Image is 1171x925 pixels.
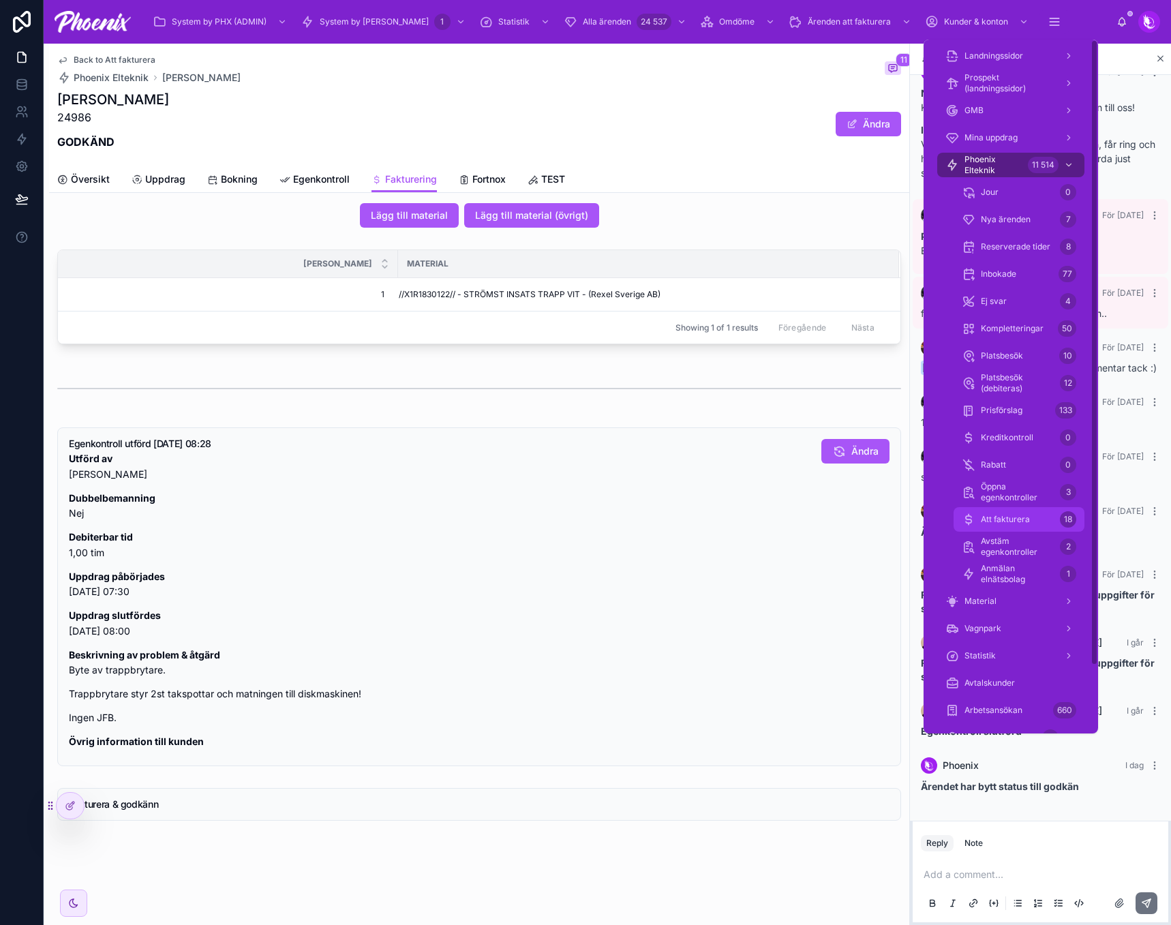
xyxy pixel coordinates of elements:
span: I dag [1125,760,1144,770]
button: Lägg till material [360,203,459,228]
strong: Förfrågan om person- och fastighetsuppgifter för skattereduktion har skickats till kund [921,589,1155,614]
p: Nej [69,491,810,522]
span: Kunder & konton [944,16,1008,27]
a: Statistik [475,10,557,34]
strong: Övrig information till kunden [69,736,204,747]
button: 11 [885,61,901,78]
div: 4 [1060,293,1076,309]
div: 12 [1042,729,1059,746]
span: Öppna egenkontroller [981,481,1054,503]
span: 1 [80,289,384,300]
p: 24986 [57,109,169,125]
span: 1830122 [921,416,960,428]
a: Översikt [57,167,110,194]
span: Bokning [221,172,258,186]
button: Reply [921,835,954,851]
span: Anmälan elnätsbolag [981,563,1054,585]
strong: Uppdrag slutfördes [69,609,161,621]
span: I går [1127,706,1144,716]
a: Arbetsansökan660 [937,698,1084,723]
a: Kunder & konton [921,10,1035,34]
a: Öppna egenkontroller3 [954,480,1084,504]
a: Ej svar4 [954,289,1084,314]
span: Material [407,258,448,269]
a: Platsbesök (debiteras)12 [954,371,1084,395]
h5: Egenkontroll utförd 2025-08-27 08:28 [69,439,810,449]
span: För [DATE] [1102,397,1144,407]
a: [PERSON_NAME] [162,71,241,85]
span: Alla ärenden [583,16,631,27]
strong: Dubbelbemanning [69,492,155,504]
span: Uppdrag [145,172,185,186]
a: Alla ärenden24 537 [560,10,693,34]
span: Fakturering [385,172,437,186]
span: För [DATE] [1102,210,1144,220]
span: Phoenix Elteknik [964,154,1022,176]
div: 3 [1060,484,1076,500]
span: Ändra [851,444,879,458]
span: Vagnpark [964,623,1001,634]
a: Vagnpark [937,616,1084,641]
span: Prisförslag [981,405,1022,416]
a: Att fakturera18 [954,507,1084,532]
div: 0 [1060,184,1076,200]
strong: Ärendet har bytt status till inbokad [921,526,1082,538]
span: Reserverade tider [981,241,1050,252]
a: Kompletteringar50 [954,316,1084,341]
p: [PERSON_NAME] [69,451,810,483]
span: Kreditkontroll [981,432,1033,443]
div: 1 [434,14,451,30]
a: Phoenix Elteknik11 514 [937,153,1084,177]
span: GMB [964,105,984,116]
span: Statistik [498,16,530,27]
strong: Nytt ärende [921,87,975,99]
span: Inbokade [981,269,1016,279]
strong: Egenkontroll slutförd [921,725,1022,737]
a: Nya ärenden7 [954,207,1084,232]
span: Phoenix Elteknik [74,71,149,85]
a: Statistik [937,643,1084,668]
a: Platsbesök10 [954,344,1084,368]
a: Prisförslag133 [954,398,1084,423]
a: Anställda12 [937,725,1084,750]
a: GMB [937,98,1084,123]
a: Avtalskunder [937,671,1084,695]
div: 24 537 [637,14,671,30]
span: TEST [541,172,565,186]
span: [PERSON_NAME] [303,258,372,269]
a: TEST [528,167,565,194]
span: Platsbesök (debiteras) [981,372,1054,394]
span: Anställda [964,732,1000,743]
a: Phoenix Elteknik [57,71,149,85]
span: För [DATE] [1102,569,1144,579]
span: Mina uppdrag [964,132,1018,143]
div: 18 [1060,511,1076,528]
span: Rabatt [981,459,1006,470]
div: 2 [1060,539,1076,555]
div: 10 [1059,348,1076,364]
div: 660 [1053,702,1076,718]
span: 11 [896,53,912,67]
span: [PERSON_NAME] [921,361,1002,375]
p: Byte av trappbrytare. [69,648,810,679]
h1: [PERSON_NAME] [57,90,169,109]
span: Lägg till material [371,209,448,222]
span: Arbetsansökan [964,705,1022,716]
span: Back to Att fakturera [74,55,155,65]
p: [DATE] 08:00 [69,608,810,639]
p: Ingen JFB. [69,710,810,726]
span: För [DATE] [1102,67,1144,77]
span: Fortnox [472,172,506,186]
span: strömbrytare som måste bytas [921,471,1058,483]
strong: Intern kommentar om ärendet [921,124,1060,136]
button: Lägg till material (övrigt) [464,203,599,228]
div: 50 [1058,320,1076,337]
span: Ej svar [981,296,1007,307]
a: Reserverade tider8 [954,234,1084,259]
span: I går [1127,637,1144,648]
span: System by [PERSON_NAME] [320,16,429,27]
button: Ändra [821,439,889,464]
p: Vet ej hur den är kopplad till diskmaskin, får ring och höra. Ge mig gärna material för att åtgär... [921,123,1160,180]
div: 11 514 [1028,157,1059,173]
span: För [DATE] [1102,506,1144,516]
